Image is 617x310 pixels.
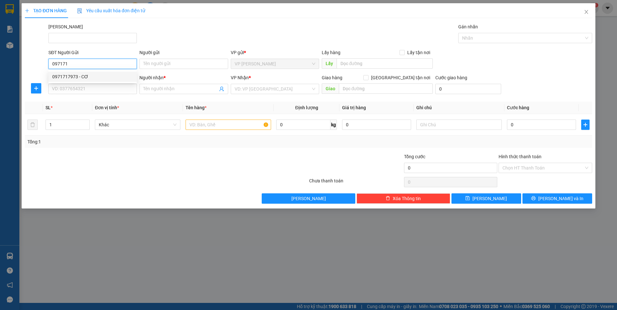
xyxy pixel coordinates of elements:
[291,195,326,202] span: [PERSON_NAME]
[48,24,83,29] label: Mã ĐH
[416,120,502,130] input: Ghi Chú
[499,154,541,159] label: Hình thức thanh toán
[435,75,467,80] label: Cước giao hàng
[25,8,29,13] span: plus
[472,195,507,202] span: [PERSON_NAME]
[404,154,425,159] span: Tổng cước
[531,196,536,201] span: printer
[27,138,238,145] div: Tổng: 1
[27,120,38,130] button: delete
[322,58,337,69] span: Lấy
[582,122,589,127] span: plus
[322,50,340,55] span: Lấy hàng
[139,49,228,56] div: Người gửi
[48,33,137,43] input: Mã ĐH
[465,196,470,201] span: save
[507,105,529,110] span: Cước hàng
[231,75,249,80] span: VP Nhận
[308,177,403,189] div: Chưa thanh toán
[46,105,51,110] span: SL
[31,86,41,91] span: plus
[339,83,433,94] input: Dọc đường
[584,9,589,15] span: close
[231,49,319,56] div: VP gửi
[330,120,337,130] span: kg
[99,120,177,130] span: Khác
[48,49,137,56] div: SĐT Người Gửi
[414,102,504,114] th: Ghi chú
[577,3,595,21] button: Close
[342,105,366,110] span: Giá trị hàng
[139,74,228,81] div: Người nhận
[31,83,41,93] button: plus
[522,193,592,204] button: printer[PERSON_NAME] và In
[538,195,583,202] span: [PERSON_NAME] và In
[458,24,478,29] label: Gán nhãn
[435,84,501,94] input: Cước giao hàng
[77,8,145,13] span: Yêu cầu xuất hóa đơn điện tử
[451,193,521,204] button: save[PERSON_NAME]
[25,8,67,13] span: TẠO ĐƠN HÀNG
[322,83,339,94] span: Giao
[95,105,119,110] span: Đơn vị tính
[357,193,450,204] button: deleteXóa Thông tin
[186,105,207,110] span: Tên hàng
[48,72,137,82] div: 0971717973 - CƠ
[219,86,224,92] span: user-add
[235,59,315,69] span: VP Phan Thiết
[295,105,318,110] span: Định lượng
[262,193,355,204] button: [PERSON_NAME]
[186,120,271,130] input: VD: Bàn, Ghế
[52,73,133,80] div: 0971717973 - CƠ
[386,196,390,201] span: delete
[322,75,342,80] span: Giao hàng
[581,120,590,130] button: plus
[77,8,82,14] img: icon
[405,49,433,56] span: Lấy tận nơi
[342,120,411,130] input: 0
[337,58,433,69] input: Dọc đường
[369,74,433,81] span: [GEOGRAPHIC_DATA] tận nơi
[393,195,421,202] span: Xóa Thông tin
